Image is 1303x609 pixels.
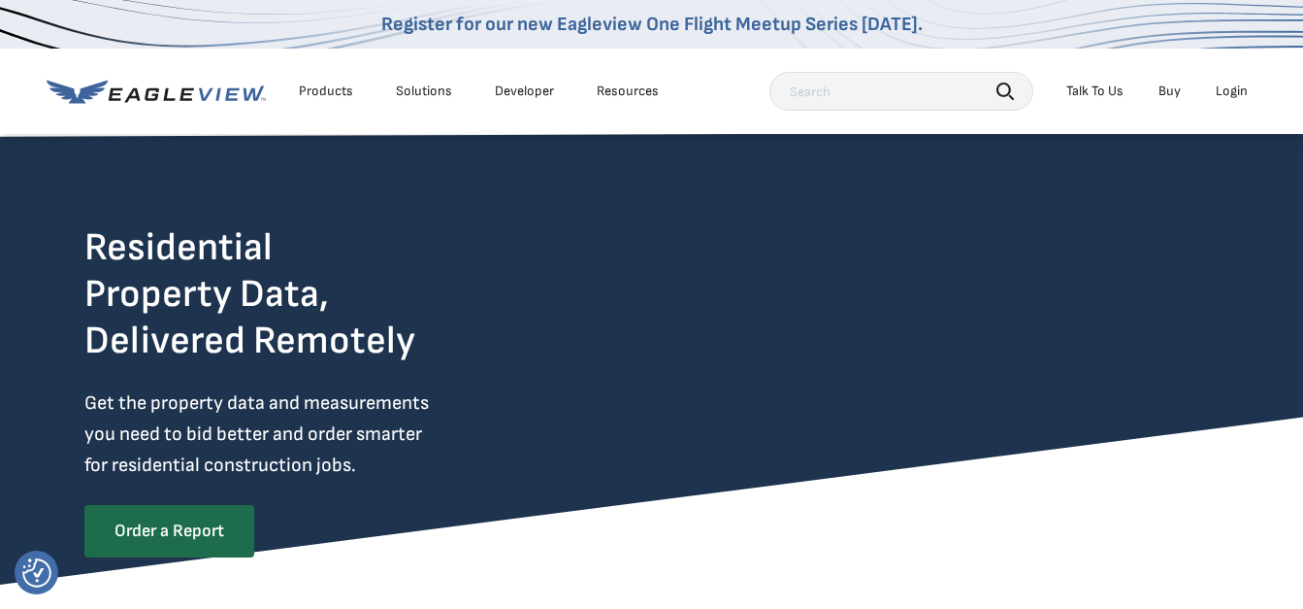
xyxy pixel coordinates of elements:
div: Resources [597,83,659,100]
div: Solutions [396,83,452,100]
a: Developer [495,83,554,100]
div: Login [1216,83,1248,100]
img: Revisit consent button [22,558,51,588]
button: Consent Preferences [22,558,51,588]
h2: Residential Property Data, Delivered Remotely [84,224,415,364]
a: Register for our new Eagleview One Flight Meetup Series [DATE]. [381,13,923,36]
input: Search [769,72,1033,111]
a: Buy [1158,83,1181,100]
div: Products [299,83,353,100]
div: Talk To Us [1066,83,1124,100]
a: Order a Report [84,505,254,558]
p: Get the property data and measurements you need to bid better and order smarter for residential c... [84,388,509,481]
